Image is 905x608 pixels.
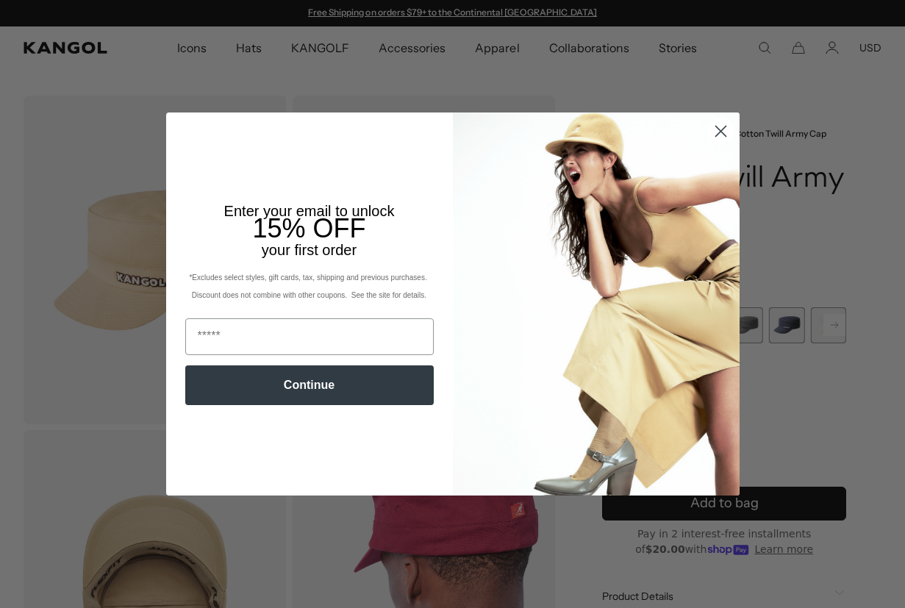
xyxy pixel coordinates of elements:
button: Continue [185,365,434,405]
button: Close dialog [708,118,734,144]
span: Enter your email to unlock [224,203,395,219]
span: your first order [262,242,357,258]
span: 15% OFF [252,213,365,243]
input: Email [185,318,434,355]
img: 93be19ad-e773-4382-80b9-c9d740c9197f.jpeg [453,112,740,495]
span: *Excludes select styles, gift cards, tax, shipping and previous purchases. Discount does not comb... [189,273,429,299]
